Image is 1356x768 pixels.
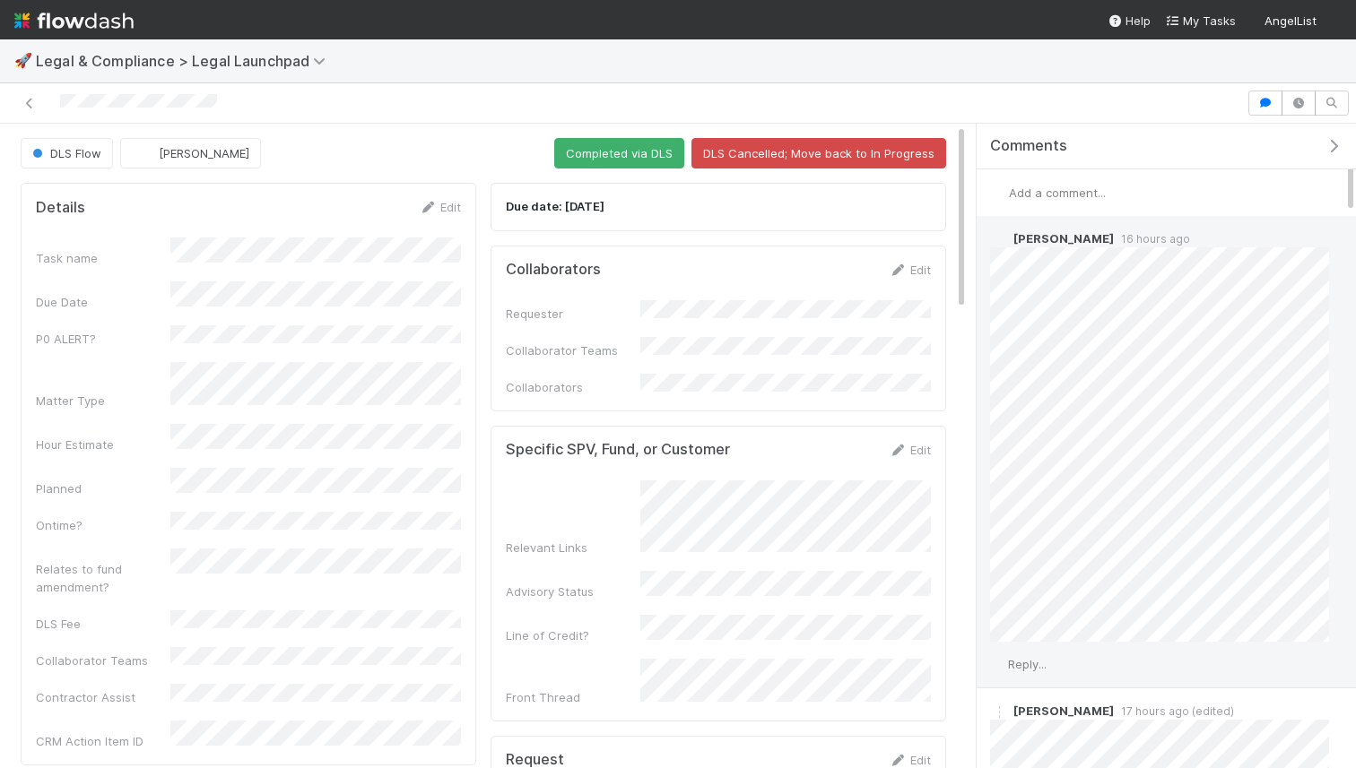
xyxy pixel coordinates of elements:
div: Ontime? [36,516,170,534]
div: Help [1108,12,1151,30]
div: Advisory Status [506,582,640,600]
span: 17 hours ago (edited) [1114,704,1234,718]
a: Edit [889,263,931,277]
div: Line of Credit? [506,626,640,644]
img: avatar_0a9e60f7-03da-485c-bb15-a40c44fcec20.png [990,656,1008,674]
div: CRM Action Item ID [36,732,170,750]
div: Collaborator Teams [36,652,170,669]
img: avatar_0a9e60f7-03da-485c-bb15-a40c44fcec20.png [991,184,1009,202]
div: Collaborator Teams [506,341,640,359]
div: Requester [506,305,640,323]
div: Collaborators [506,378,640,396]
span: [PERSON_NAME] [1013,231,1114,246]
img: avatar_b5be9b1b-4537-4870-b8e7-50cc2287641b.png [990,229,1008,247]
div: Relates to fund amendment? [36,560,170,596]
span: 16 hours ago [1114,232,1190,246]
strong: Due date: [DATE] [506,199,604,213]
span: [PERSON_NAME] [1013,703,1114,718]
a: Edit [889,753,931,767]
h5: Details [36,199,85,217]
button: DLS Cancelled; Move back to In Progress [691,138,946,168]
img: avatar_ba76ddef-3fd0-4be4-9bc3-126ad567fcd5.png [990,702,1008,720]
span: AngelList [1265,13,1317,28]
button: DLS Flow [21,138,113,168]
div: Matter Type [36,392,170,410]
a: Edit [419,200,461,214]
div: Planned [36,479,170,497]
div: Hour Estimate [36,436,170,453]
span: My Tasks [1165,13,1236,28]
div: Due Date [36,293,170,311]
span: Add a comment... [1009,186,1106,200]
h5: Collaborators [506,261,601,279]
div: P0 ALERT? [36,330,170,348]
div: DLS Fee [36,615,170,633]
span: Reply... [1008,657,1047,671]
span: Legal & Compliance > Legal Launchpad [36,52,335,70]
a: My Tasks [1165,12,1236,30]
img: avatar_0a9e60f7-03da-485c-bb15-a40c44fcec20.png [1324,13,1342,30]
div: Contractor Assist [36,688,170,706]
div: Front Thread [506,688,640,706]
a: Edit [889,443,931,457]
span: Comments [990,137,1067,155]
img: logo-inverted-e16ddd16eac7371096b0.svg [14,5,134,36]
div: Task name [36,249,170,267]
span: 🚀 [14,53,32,68]
div: Relevant Links [506,539,640,557]
button: Completed via DLS [554,138,684,168]
span: DLS Flow [29,146,101,160]
h5: Specific SPV, Fund, or Customer [506,441,730,459]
